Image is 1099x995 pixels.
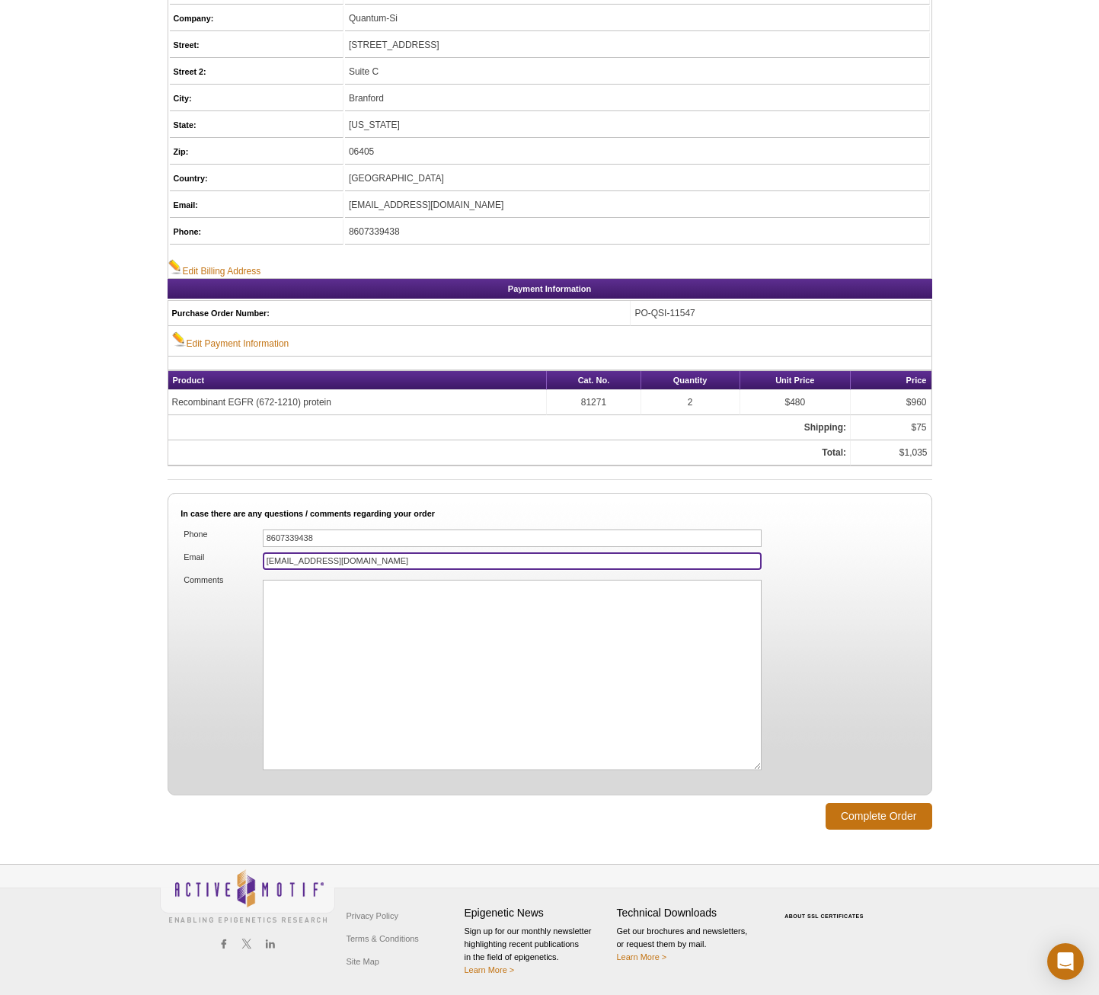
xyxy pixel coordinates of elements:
[345,86,930,111] td: Branford
[168,259,183,274] img: Edit
[617,925,762,964] p: Get our brochures and newsletters, or request them by mail.
[174,11,339,25] h5: Company:
[343,904,402,927] a: Privacy Policy
[182,529,260,539] label: Phone
[172,331,289,350] a: Edit Payment Information
[740,390,851,415] td: $480
[617,907,762,920] h4: Technical Downloads
[822,447,846,458] strong: Total:
[160,865,335,926] img: Active Motif,
[345,193,930,218] td: [EMAIL_ADDRESS][DOMAIN_NAME]
[641,371,740,390] th: Quantity
[174,225,339,238] h5: Phone:
[769,891,883,925] table: Click to Verify - This site chose Symantec SSL for secure e-commerce and confidential communicati...
[182,552,260,562] label: Email
[174,171,339,185] h5: Country:
[172,331,187,347] img: Edit
[174,91,339,105] h5: City:
[465,925,609,977] p: Sign up for our monthly newsletter highlighting recent publications in the field of epigenetics.
[641,390,740,415] td: 2
[168,279,932,299] h2: Payment Information
[174,198,339,212] h5: Email:
[804,422,846,433] strong: Shipping:
[851,371,931,390] th: Price
[174,145,339,158] h5: Zip:
[345,139,930,165] td: 06405
[168,259,261,278] a: Edit Billing Address
[168,390,548,415] td: Recombinant EGFR (672-1210) protein
[172,306,627,320] h5: Purchase Order Number:
[345,113,930,138] td: [US_STATE]
[345,219,930,245] td: 8607339438
[343,927,423,950] a: Terms & Conditions
[168,371,548,390] th: Product
[345,6,930,31] td: Quantum-Si
[851,390,931,415] td: $960
[465,907,609,920] h4: Epigenetic News
[826,803,932,830] input: Complete Order
[174,65,339,78] h5: Street 2:
[465,965,515,974] a: Learn More >
[547,371,641,390] th: Cat. No.
[547,390,641,415] td: 81271
[343,950,383,973] a: Site Map
[617,952,667,961] a: Learn More >
[345,59,930,85] td: Suite C
[182,575,260,585] label: Comments
[1047,943,1084,980] div: Open Intercom Messenger
[740,371,851,390] th: Unit Price
[784,913,864,919] a: ABOUT SSL CERTIFICATES
[851,440,931,466] td: $1,035
[345,33,930,58] td: [STREET_ADDRESS]
[181,507,918,520] h5: In case there are any questions / comments regarding your order
[851,415,931,440] td: $75
[174,38,339,52] h5: Street:
[345,166,930,191] td: [GEOGRAPHIC_DATA]
[631,301,931,326] td: PO-QSI-11547
[174,118,339,132] h5: State:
